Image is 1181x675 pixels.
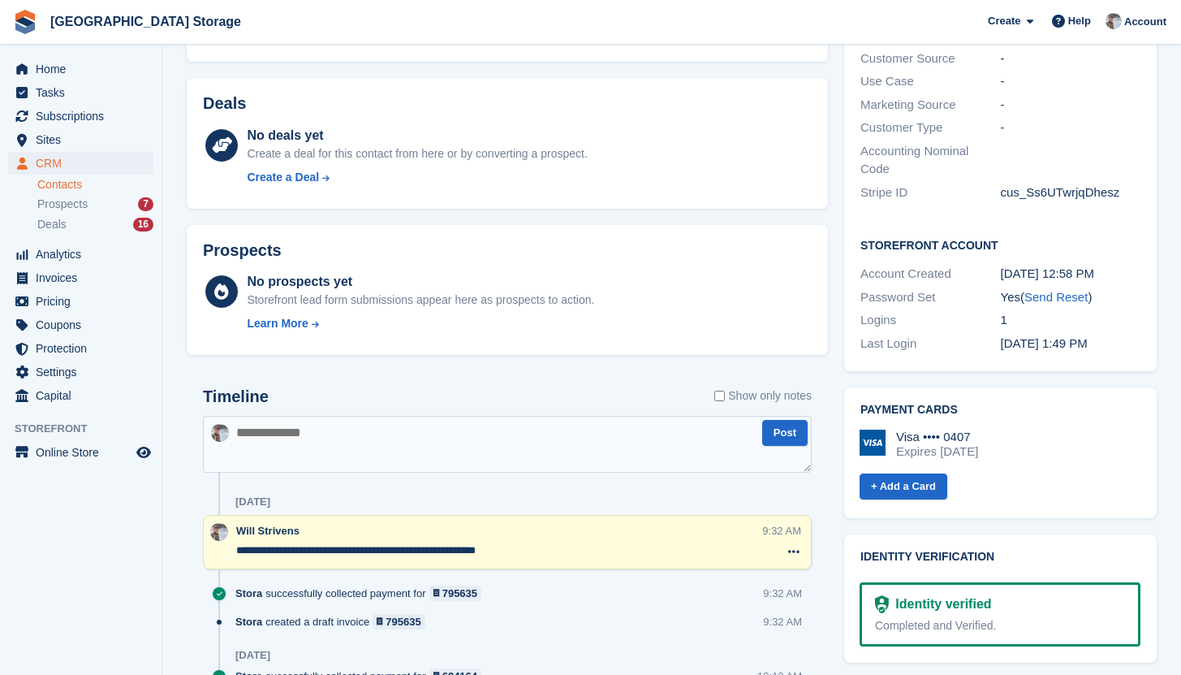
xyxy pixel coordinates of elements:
[8,290,153,313] a: menu
[860,142,1001,179] div: Accounting Nominal Code
[36,337,133,360] span: Protection
[37,197,88,212] span: Prospects
[210,523,228,541] img: Will Strivens
[36,58,133,80] span: Home
[8,337,153,360] a: menu
[1001,96,1141,115] div: -
[37,196,153,213] a: Prospects 7
[860,265,1001,283] div: Account Created
[1001,265,1141,283] div: [DATE] 12:58 PM
[860,119,1001,137] div: Customer Type
[1001,311,1141,330] div: 1
[1106,13,1122,29] img: Will Strivens
[1068,13,1091,29] span: Help
[1001,119,1141,137] div: -
[1001,50,1141,68] div: -
[13,10,37,34] img: stora-icon-8386f47178a22dfd0bd8f6a31ec36ba5ce8667c1dd55bd0f319d3a0aa187defe.svg
[860,288,1001,307] div: Password Set
[247,169,587,186] a: Create a Deal
[1001,184,1141,202] div: cus_Ss6UTwrjqDhesz
[896,430,978,444] div: Visa •••• 0407
[1001,72,1141,91] div: -
[247,292,594,309] div: Storefront lead form submissions appear here as prospects to action.
[762,420,808,447] button: Post
[36,441,133,464] span: Online Store
[8,266,153,289] a: menu
[8,243,153,266] a: menu
[36,361,133,383] span: Settings
[247,169,319,186] div: Create a Deal
[386,614,420,630] div: 795635
[860,96,1001,115] div: Marketing Source
[247,126,587,145] div: No deals yet
[860,311,1001,330] div: Logins
[1001,288,1141,307] div: Yes
[875,617,1125,634] div: Completed and Verified.
[203,94,246,113] h2: Deals
[235,586,489,601] div: successfully collected payment for
[714,387,725,405] input: Show only notes
[247,315,308,332] div: Learn More
[36,314,133,336] span: Coupons
[133,218,153,231] div: 16
[44,8,248,35] a: [GEOGRAPHIC_DATA] Storage
[8,441,153,464] a: menu
[36,105,133,128] span: Subscriptions
[36,243,133,266] span: Analytics
[236,525,300,537] span: Will Strivens
[875,595,889,613] img: Identity Verification Ready
[36,81,133,104] span: Tasks
[1001,336,1088,350] time: 2025-08-15 12:49:10 UTC
[8,361,153,383] a: menu
[203,387,269,406] h2: Timeline
[134,443,153,462] a: Preview store
[37,217,67,232] span: Deals
[211,424,229,442] img: Will Strivens
[8,384,153,407] a: menu
[860,236,1140,253] h2: Storefront Account
[860,430,886,456] img: Visa Logo
[37,216,153,233] a: Deals 16
[896,444,978,459] div: Expires [DATE]
[8,58,153,80] a: menu
[8,81,153,104] a: menu
[8,314,153,336] a: menu
[860,551,1140,564] h2: Identity verification
[889,595,991,614] div: Identity verified
[235,586,262,601] span: Stora
[235,614,433,630] div: created a draft invoice
[247,145,587,162] div: Create a deal for this contact from here or by converting a prospect.
[762,523,801,539] div: 9:32 AM
[235,614,262,630] span: Stora
[8,128,153,151] a: menu
[373,614,425,630] a: 795635
[860,404,1140,417] h2: Payment cards
[8,105,153,128] a: menu
[37,177,153,193] a: Contacts
[36,152,133,175] span: CRM
[763,614,802,630] div: 9:32 AM
[36,290,133,313] span: Pricing
[235,495,270,508] div: [DATE]
[763,586,802,601] div: 9:32 AM
[235,649,270,662] div: [DATE]
[442,586,477,601] div: 795635
[247,272,594,292] div: No prospects yet
[247,315,594,332] a: Learn More
[860,50,1001,68] div: Customer Source
[15,421,162,437] span: Storefront
[1020,290,1092,304] span: ( )
[138,197,153,211] div: 7
[429,586,482,601] a: 795635
[714,387,812,405] label: Show only notes
[860,72,1001,91] div: Use Case
[860,335,1001,353] div: Last Login
[1024,290,1088,304] a: Send Reset
[36,266,133,289] span: Invoices
[860,184,1001,202] div: Stripe ID
[8,152,153,175] a: menu
[1124,14,1166,30] span: Account
[988,13,1020,29] span: Create
[36,128,133,151] span: Sites
[203,241,282,260] h2: Prospects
